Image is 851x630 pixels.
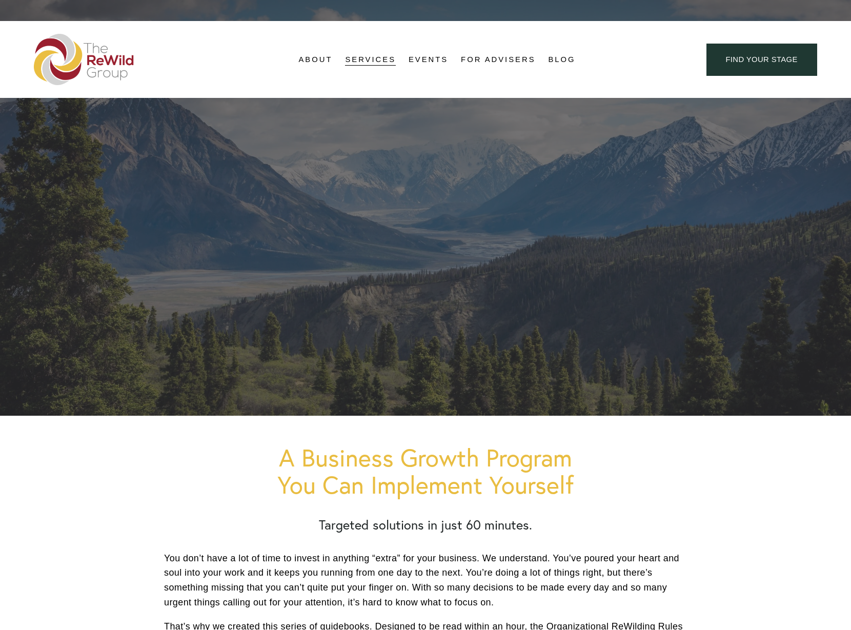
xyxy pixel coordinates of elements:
[34,34,134,85] img: The ReWild Group
[706,44,817,76] a: find your stage
[548,52,575,67] a: Blog
[345,52,396,67] a: folder dropdown
[461,52,535,67] a: For Advisers
[345,53,396,67] span: Services
[298,53,332,67] span: About
[298,52,332,67] a: folder dropdown
[164,444,687,499] h1: A Business Growth Program You Can Implement Yourself
[164,517,687,533] h2: Targeted solutions in just 60 minutes.
[409,52,448,67] a: Events
[164,551,687,610] p: You don’t have a lot of time to invest in anything “extra” for your business. We understand. You’...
